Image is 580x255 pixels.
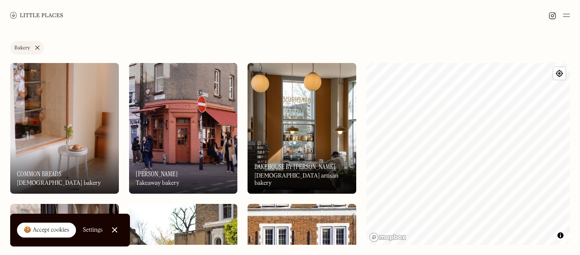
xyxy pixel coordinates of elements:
a: Close Cookie Popup [106,221,123,238]
div: Bakery [14,46,30,51]
div: Settings [83,227,103,233]
h3: Common Breads [17,170,62,178]
a: Settings [83,221,103,240]
img: Jolene [129,63,238,194]
a: Bakery [10,41,44,54]
div: [DEMOGRAPHIC_DATA] artisan bakery [254,172,349,187]
div: 🍪 Accept cookies [24,226,69,235]
span: Toggle attribution [558,231,563,240]
button: Toggle attribution [555,230,566,241]
a: Jolene Jolene [PERSON_NAME]Takeaway bakery [129,63,238,194]
a: Mapbox homepage [369,232,406,242]
img: Common Breads [10,63,119,194]
div: [DEMOGRAPHIC_DATA] bakery [17,180,101,187]
a: Bakehouse by SignorelliBakehouse by SignorelliBakehouse by [PERSON_NAME][DEMOGRAPHIC_DATA] artisa... [248,63,356,194]
img: Bakehouse by Signorelli [248,63,356,194]
a: Common BreadsCommon BreadsCommon Breads[DEMOGRAPHIC_DATA] bakery [10,63,119,194]
h3: Bakehouse by [PERSON_NAME] [254,163,335,171]
div: Takeaway bakery [136,180,180,187]
h3: [PERSON_NAME] [136,170,178,178]
button: Find my location [553,67,566,80]
div: Close Cookie Popup [114,230,115,230]
a: 🍪 Accept cookies [17,223,76,238]
canvas: Map [366,63,570,245]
